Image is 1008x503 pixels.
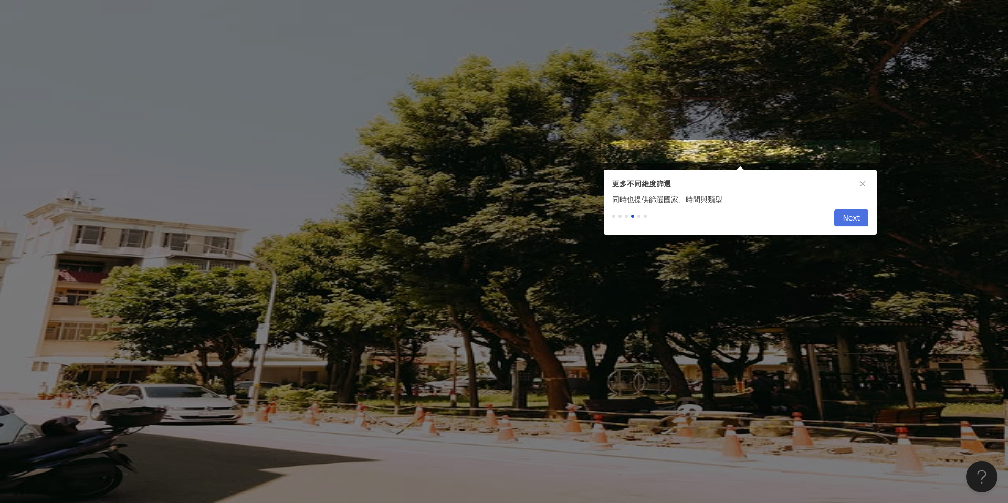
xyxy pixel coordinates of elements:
div: 更多不同維度篩選 [612,178,868,190]
span: Next [843,210,860,227]
button: Next [834,209,868,226]
button: close [857,178,868,190]
div: 同時也提供篩選國家、時間與類型 [604,194,877,205]
span: close [859,180,866,187]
